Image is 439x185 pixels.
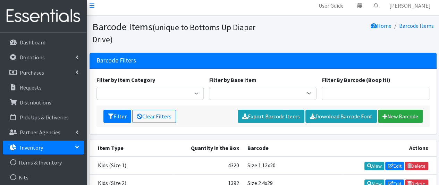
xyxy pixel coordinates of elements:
[90,157,174,175] td: Kids (Size 1)
[173,157,243,175] td: 4320
[405,162,428,170] a: Delete
[96,76,155,84] label: Filter by Item Category
[385,162,404,170] a: Edit
[92,21,261,45] h1: Barcode Items
[20,54,45,61] p: Donations
[378,110,423,123] a: New Barcode
[238,110,304,123] a: Export Barcode Items
[20,144,43,151] p: Inventory
[173,140,243,157] th: Quantity in the Box
[20,39,45,46] p: Dashboard
[3,5,84,28] img: HumanEssentials
[364,162,384,170] a: View
[343,140,437,157] th: Actions
[3,141,84,154] a: Inventory
[322,76,390,84] label: Filter By Barcode (Boop it!)
[243,140,343,157] th: Barcode
[3,125,84,139] a: Partner Agencies
[3,155,84,169] a: Items & Inventory
[371,22,391,29] a: Home
[399,22,434,29] a: Barcode Items
[20,69,44,76] p: Purchases
[92,22,255,44] small: (unique to Bottoms Up Diaper Drive)
[243,157,343,175] td: Size 1 12x20
[3,95,84,109] a: Distributions
[3,81,84,94] a: Requests
[209,76,256,84] label: Filter by Base Item
[3,50,84,64] a: Donations
[20,114,69,121] p: Pick Ups & Deliveries
[20,99,51,106] p: Distributions
[3,66,84,79] a: Purchases
[3,35,84,49] a: Dashboard
[305,110,377,123] a: Download Barcode Font
[103,110,131,123] button: Filter
[3,170,84,184] a: Kits
[20,129,60,136] p: Partner Agencies
[96,57,136,64] h3: Barcode Filters
[90,140,174,157] th: Item Type
[132,110,176,123] a: Clear Filters
[3,110,84,124] a: Pick Ups & Deliveries
[20,84,42,91] p: Requests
